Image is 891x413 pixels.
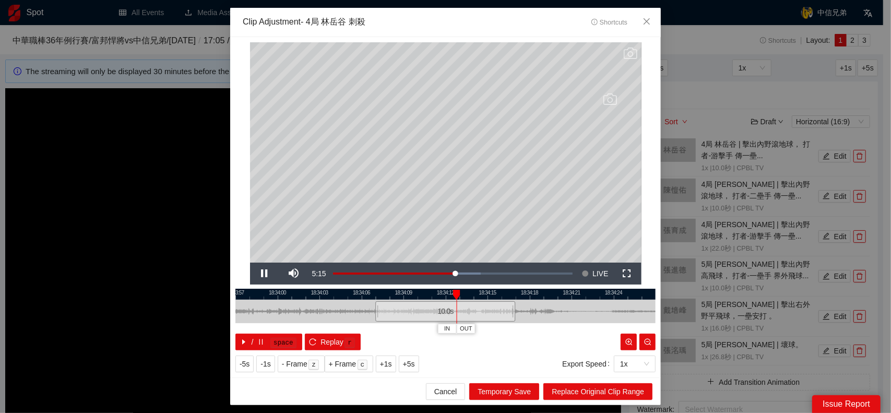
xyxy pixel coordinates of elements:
[438,324,457,334] button: IN
[578,263,612,285] button: Seek to live, currently behind live
[478,386,531,397] span: Temporary Save
[250,263,279,285] button: Pause
[270,338,296,348] kbd: space
[591,19,627,26] span: Shortcuts
[403,358,415,370] span: +5s
[358,360,368,370] kbd: c
[305,334,361,350] button: reloadReplayr
[380,358,392,370] span: +1s
[469,383,539,400] button: Temporary Save
[257,338,265,347] span: pause
[620,356,649,372] span: 1x
[333,273,573,275] div: Progress Bar
[621,334,637,350] button: zoom-in
[320,336,343,348] span: Replay
[562,356,614,372] label: Export Speed
[243,16,365,28] div: Clip Adjustment - 4局 林岳谷 刺殺
[240,338,247,347] span: caret-right
[457,324,476,334] button: OUT
[329,358,357,370] span: + Frame
[643,17,651,26] span: close
[282,358,307,370] span: - Frame
[812,395,881,413] div: Issue Report
[279,263,308,285] button: Mute
[543,383,652,400] button: Replace Original Clip Range
[552,386,644,397] span: Replace Original Clip Range
[252,336,254,348] span: /
[344,338,355,348] kbd: r
[612,263,641,285] button: Fullscreen
[434,386,457,397] span: Cancel
[308,360,319,370] kbd: z
[625,338,633,347] span: zoom-in
[376,356,396,372] button: +1s
[312,269,326,278] span: 5:15
[644,338,651,347] span: zoom-out
[278,356,325,372] button: - Framez
[444,324,450,334] span: IN
[399,356,419,372] button: +5s
[240,358,250,370] span: -5s
[256,356,275,372] button: -1s
[591,19,598,26] span: info-circle
[592,263,608,285] span: LIVE
[639,334,656,350] button: zoom-out
[426,383,466,400] button: Cancel
[250,42,641,263] div: Video Player
[309,338,316,347] span: reload
[235,356,254,372] button: -5s
[460,324,472,334] span: OUT
[260,358,270,370] span: -1s
[375,301,515,322] div: 10.0 s
[325,356,373,372] button: + Framec
[633,8,661,36] button: Close
[235,334,302,350] button: caret-right/pausespace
